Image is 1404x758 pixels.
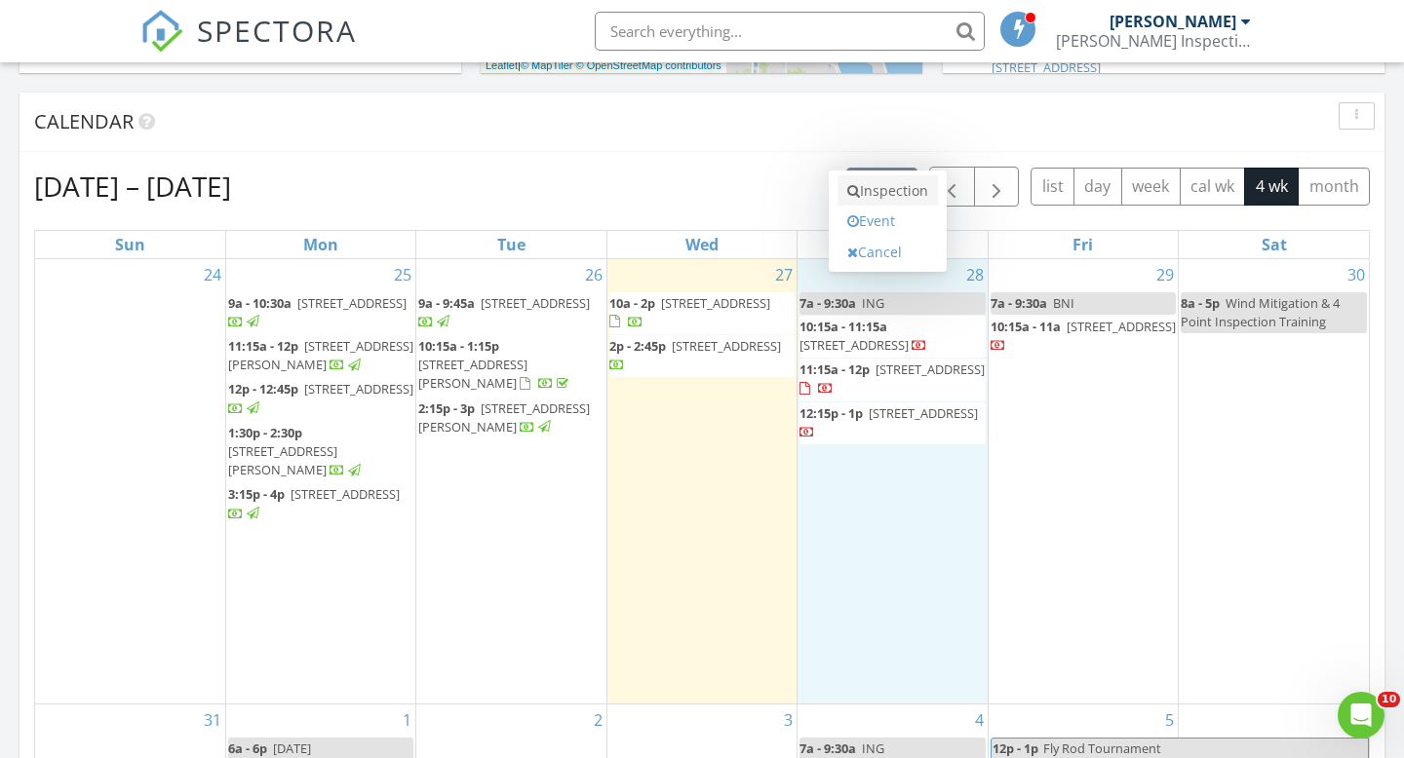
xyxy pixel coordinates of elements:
[1244,168,1299,206] button: 4 wk
[991,318,1176,354] a: 10:15a - 11a [STREET_ADDRESS]
[799,359,985,400] a: 11:15a - 12p [STREET_ADDRESS]
[418,399,590,436] a: 2:15p - 3p [STREET_ADDRESS][PERSON_NAME]
[1069,231,1097,258] a: Friday
[228,485,285,503] span: 3:15p - 4p
[609,294,770,330] a: 10a - 2p [STREET_ADDRESS]
[418,335,604,397] a: 10:15a - 1:15p [STREET_ADDRESS][PERSON_NAME]
[799,360,870,378] span: 11:15a - 12p
[418,399,590,436] span: [STREET_ADDRESS][PERSON_NAME]
[799,294,856,312] span: 7a - 9:30a
[228,292,413,334] a: 9a - 10:30a [STREET_ADDRESS]
[988,259,1178,704] td: Go to August 29, 2025
[228,380,413,416] a: 12p - 12:45p [STREET_ADDRESS]
[304,380,413,398] span: [STREET_ADDRESS]
[846,168,917,206] button: [DATE]
[771,259,797,290] a: Go to August 27, 2025
[799,318,887,335] span: 10:15a - 11:15a
[418,356,527,392] span: [STREET_ADDRESS][PERSON_NAME]
[1344,259,1369,290] a: Go to August 30, 2025
[228,294,292,312] span: 9a - 10:30a
[609,335,795,377] a: 2p - 2:45p [STREET_ADDRESS]
[971,704,988,736] a: Go to September 4, 2025
[991,316,1176,358] a: 10:15a - 11a [STREET_ADDRESS]
[609,337,781,373] a: 2p - 2:45p [STREET_ADDRESS]
[299,231,342,258] a: Monday
[111,231,149,258] a: Sunday
[799,404,978,440] a: 12:15p - 1p [STREET_ADDRESS]
[228,337,413,373] a: 11:15a - 12p [STREET_ADDRESS][PERSON_NAME]
[672,337,781,355] span: [STREET_ADDRESS]
[390,259,415,290] a: Go to August 25, 2025
[609,337,666,355] span: 2p - 2:45p
[606,259,797,704] td: Go to August 27, 2025
[991,318,1061,335] span: 10:15a - 11a
[1073,168,1122,206] button: day
[1298,168,1370,206] button: month
[228,378,413,420] a: 12p - 12:45p [STREET_ADDRESS]
[228,739,267,757] span: 6a - 6p
[228,424,364,478] a: 1:30p - 2:30p [STREET_ADDRESS][PERSON_NAME]
[228,337,413,373] span: [STREET_ADDRESS][PERSON_NAME]
[416,259,606,704] td: Go to August 26, 2025
[1181,294,1220,312] span: 8a - 5p
[486,59,518,71] a: Leaflet
[228,442,337,478] span: [STREET_ADDRESS][PERSON_NAME]
[799,404,863,422] span: 12:15p - 1p
[418,294,475,312] span: 9a - 9:45a
[1056,31,1251,51] div: Lucas Inspection Services
[1161,704,1178,736] a: Go to September 5, 2025
[838,175,938,207] a: Inspection
[291,485,400,503] span: [STREET_ADDRESS]
[974,167,1020,207] button: Next
[1179,259,1369,704] td: Go to August 30, 2025
[35,259,225,704] td: Go to August 24, 2025
[34,108,134,134] span: Calendar
[799,402,985,444] a: 12:15p - 1p [STREET_ADDRESS]
[682,231,722,258] a: Wednesday
[798,259,988,704] td: Go to August 28, 2025
[1258,231,1291,258] a: Saturday
[228,335,413,377] a: 11:15a - 12p [STREET_ADDRESS][PERSON_NAME]
[1031,168,1074,206] button: list
[418,337,572,392] a: 10:15a - 1:15p [STREET_ADDRESS][PERSON_NAME]
[869,404,978,422] span: [STREET_ADDRESS]
[581,259,606,290] a: Go to August 26, 2025
[228,337,298,355] span: 11:15a - 12p
[140,26,357,67] a: SPECTORA
[609,294,655,312] span: 10a - 2p
[273,739,311,757] span: [DATE]
[799,318,927,354] a: 10:15a - 11:15a [STREET_ADDRESS]
[493,231,529,258] a: Tuesday
[799,336,909,354] span: [STREET_ADDRESS]
[1121,168,1181,206] button: week
[609,292,795,334] a: 10a - 2p [STREET_ADDRESS]
[197,10,357,51] span: SPECTORA
[228,483,413,525] a: 3:15p - 4p [STREET_ADDRESS]
[1053,294,1074,312] span: BNI
[418,337,499,355] span: 10:15a - 1:15p
[799,739,856,757] span: 7a - 9:30a
[929,167,975,207] button: Previous
[399,704,415,736] a: Go to September 1, 2025
[418,398,604,439] a: 2:15p - 3p [STREET_ADDRESS][PERSON_NAME]
[228,422,413,483] a: 1:30p - 2:30p [STREET_ADDRESS][PERSON_NAME]
[200,704,225,736] a: Go to August 31, 2025
[862,739,884,757] span: ING
[1338,692,1384,739] iframe: Intercom live chat
[1180,168,1246,206] button: cal wk
[481,57,726,74] div: |
[200,259,225,290] a: Go to August 24, 2025
[418,399,475,417] span: 2:15p - 3p
[590,704,606,736] a: Go to September 2, 2025
[595,12,985,51] input: Search everything...
[576,59,721,71] a: © OpenStreetMap contributors
[661,294,770,312] span: [STREET_ADDRESS]
[962,259,988,290] a: Go to August 28, 2025
[297,294,407,312] span: [STREET_ADDRESS]
[418,292,604,334] a: 9a - 9:45a [STREET_ADDRESS]
[799,316,985,358] a: 10:15a - 11:15a [STREET_ADDRESS]
[521,59,573,71] a: © MapTiler
[418,294,590,330] a: 9a - 9:45a [STREET_ADDRESS]
[862,294,884,312] span: ING
[780,704,797,736] a: Go to September 3, 2025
